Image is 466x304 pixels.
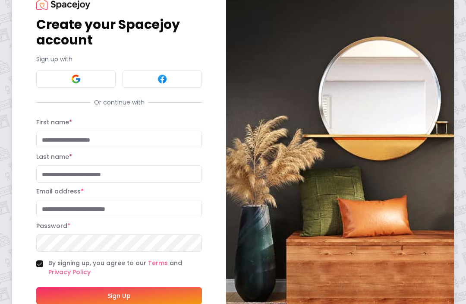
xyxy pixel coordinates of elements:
h1: Create your Spacejoy account [36,17,202,48]
span: Or continue with [91,98,148,107]
label: By signing up, you agree to our and [48,259,202,277]
img: Google signin [71,74,81,85]
label: Email address [36,187,84,196]
label: First name [36,118,72,127]
label: Last name [36,153,72,161]
p: Sign up with [36,55,202,64]
label: Password [36,222,70,231]
a: Terms [148,259,168,268]
img: Facebook signin [157,74,167,85]
a: Privacy Policy [48,268,91,277]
